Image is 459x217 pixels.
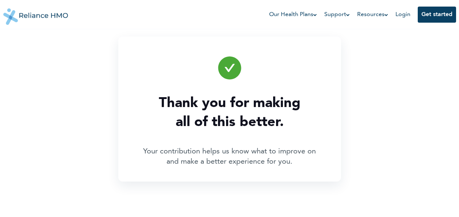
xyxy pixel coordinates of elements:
p: Your contribution helps us know what to improve on and make a better experience for you. [138,146,321,167]
a: Login [395,12,410,18]
img: Reliance HMO's Logo [3,3,68,25]
button: Get started [418,7,456,23]
span: all of this better. [159,109,301,136]
a: Support [324,10,350,19]
a: Our Health Plans [269,10,317,19]
a: Resources [357,10,388,19]
span: Thank you for making [159,90,301,117]
img: success icon [217,55,243,81]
